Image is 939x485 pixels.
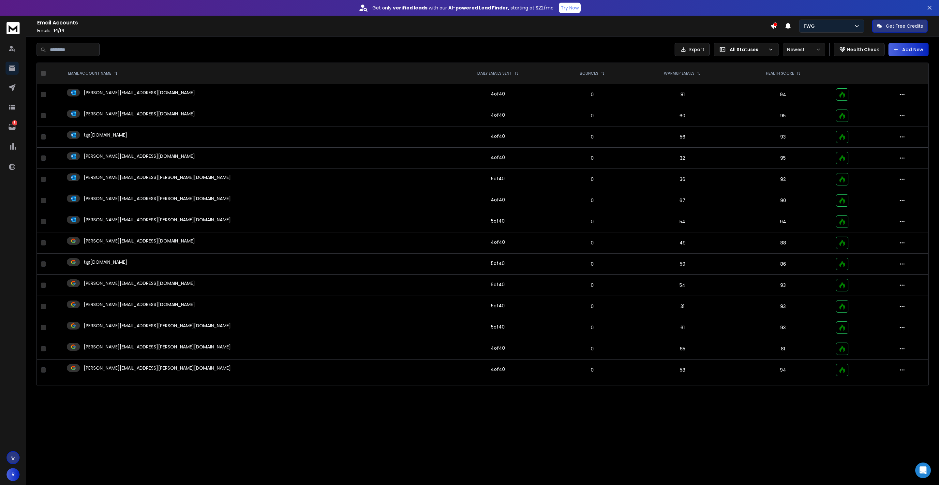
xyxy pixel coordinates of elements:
[84,344,231,350] p: [PERSON_NAME][EMAIL_ADDRESS][PERSON_NAME][DOMAIN_NAME]
[491,175,505,182] div: 5 of 40
[631,338,734,360] td: 65
[783,43,825,56] button: Newest
[631,296,734,317] td: 31
[558,218,627,225] p: 0
[393,5,427,11] strong: verified leads
[734,275,832,296] td: 93
[734,126,832,148] td: 93
[491,112,505,118] div: 4 of 40
[734,211,832,232] td: 94
[491,345,505,351] div: 4 of 40
[734,169,832,190] td: 92
[491,239,505,245] div: 4 of 40
[558,345,627,352] p: 0
[491,260,505,267] div: 5 of 40
[491,366,505,373] div: 4 of 40
[631,169,734,190] td: 36
[558,240,627,246] p: 0
[558,91,627,98] p: 0
[84,132,127,138] p: t@[DOMAIN_NAME]
[872,20,928,33] button: Get Free Credits
[491,218,505,224] div: 5 of 40
[84,301,195,308] p: [PERSON_NAME][EMAIL_ADDRESS][DOMAIN_NAME]
[631,126,734,148] td: 56
[558,176,627,183] p: 0
[7,468,20,481] button: R
[6,120,19,133] a: 1
[915,463,931,478] div: Open Intercom Messenger
[559,3,581,13] button: Try Now
[84,174,231,181] p: [PERSON_NAME][EMAIL_ADDRESS][PERSON_NAME][DOMAIN_NAME]
[491,133,505,140] div: 4 of 40
[558,367,627,373] p: 0
[558,282,627,288] p: 0
[631,211,734,232] td: 54
[84,89,195,96] p: [PERSON_NAME][EMAIL_ADDRESS][DOMAIN_NAME]
[491,324,505,330] div: 5 of 40
[491,197,505,203] div: 4 of 40
[84,259,127,265] p: t@[DOMAIN_NAME]
[84,238,195,244] p: [PERSON_NAME][EMAIL_ADDRESS][DOMAIN_NAME]
[734,190,832,211] td: 90
[12,120,17,125] p: 1
[561,5,579,11] p: Try Now
[675,43,710,56] button: Export
[37,19,770,27] h1: Email Accounts
[734,317,832,338] td: 93
[734,254,832,275] td: 86
[631,232,734,254] td: 49
[84,280,195,287] p: [PERSON_NAME][EMAIL_ADDRESS][DOMAIN_NAME]
[888,43,929,56] button: Add New
[84,365,231,371] p: [PERSON_NAME][EMAIL_ADDRESS][PERSON_NAME][DOMAIN_NAME]
[558,155,627,161] p: 0
[372,5,554,11] p: Get only with our starting at $22/mo
[631,254,734,275] td: 59
[491,281,505,288] div: 6 of 40
[734,232,832,254] td: 88
[68,71,118,76] div: EMAIL ACCOUNT NAME
[834,43,885,56] button: Health Check
[477,71,512,76] p: DAILY EMAILS SENT
[558,112,627,119] p: 0
[558,134,627,140] p: 0
[558,324,627,331] p: 0
[491,154,505,161] div: 4 of 40
[580,71,598,76] p: BOUNCES
[448,5,509,11] strong: AI-powered Lead Finder,
[631,360,734,381] td: 58
[803,23,817,29] p: TWG
[631,148,734,169] td: 32
[734,296,832,317] td: 93
[886,23,923,29] p: Get Free Credits
[558,261,627,267] p: 0
[766,71,794,76] p: HEALTH SCORE
[847,46,879,53] p: Health Check
[734,84,832,105] td: 94
[734,338,832,360] td: 81
[631,84,734,105] td: 81
[631,105,734,126] td: 60
[491,91,505,97] div: 4 of 40
[558,197,627,204] p: 0
[734,360,832,381] td: 94
[558,303,627,310] p: 0
[84,216,231,223] p: [PERSON_NAME][EMAIL_ADDRESS][PERSON_NAME][DOMAIN_NAME]
[53,28,64,33] span: 14 / 14
[37,28,770,33] p: Emails :
[734,148,832,169] td: 95
[84,153,195,159] p: [PERSON_NAME][EMAIL_ADDRESS][DOMAIN_NAME]
[84,110,195,117] p: [PERSON_NAME][EMAIL_ADDRESS][DOMAIN_NAME]
[664,71,694,76] p: WARMUP EMAILS
[734,105,832,126] td: 95
[631,275,734,296] td: 54
[84,195,231,202] p: [PERSON_NAME][EMAIL_ADDRESS][PERSON_NAME][DOMAIN_NAME]
[631,190,734,211] td: 67
[631,317,734,338] td: 61
[730,46,766,53] p: All Statuses
[7,22,20,34] img: logo
[491,302,505,309] div: 5 of 40
[84,322,231,329] p: [PERSON_NAME][EMAIL_ADDRESS][PERSON_NAME][DOMAIN_NAME]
